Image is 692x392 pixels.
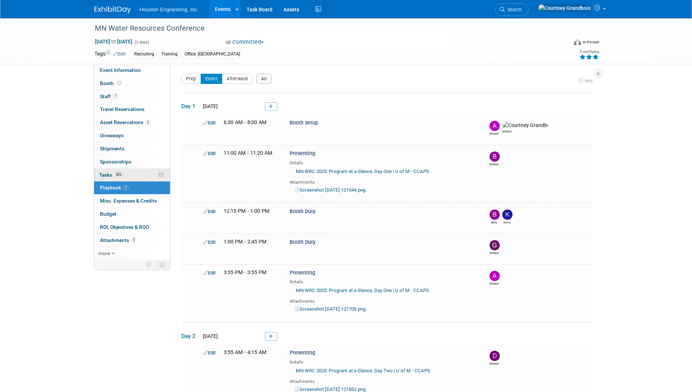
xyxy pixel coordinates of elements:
div: Attachments: [290,377,477,385]
img: Griffin McComas [490,240,500,250]
span: Day 2 [181,332,200,340]
button: Event [201,74,223,84]
span: Booth not reserved yet [116,80,123,86]
div: Bret Zimmerman [490,162,499,166]
div: MN Water Resources Conference [92,22,557,35]
span: 7 [113,93,118,99]
span: Search [505,7,522,12]
img: Karina Hanson [502,210,513,220]
span: 11:00 AM - 11:20 AM [224,150,272,156]
a: MN WRC 2025: Program at a Glance, Day One | U of M - CCAPS [296,169,429,174]
a: Edit [203,270,216,276]
div: Alex Schmidt [490,281,499,286]
span: [DATE] [DATE] [94,38,133,45]
div: Details: [290,158,477,166]
button: Afterward [222,74,253,84]
span: 7 [123,185,128,191]
div: Griffin McComas [490,250,499,255]
span: to [110,39,117,45]
a: Edit [203,209,216,214]
a: Giveaways [94,129,170,142]
div: Details: [290,357,477,365]
span: 35% [114,172,124,177]
a: Screenshot [DATE] 121544.png [295,187,366,193]
div: Event Format [525,38,600,49]
span: Shipments [100,146,124,151]
div: Event Rating [579,50,599,54]
div: Alex Schmidt [490,131,499,136]
a: Search [495,3,529,16]
span: Playbook [100,185,128,191]
span: Houston Engineering, Inc. [140,7,198,12]
div: Karina Hanson [502,220,511,224]
img: Courtney Grandbois [538,4,591,12]
img: Drew Kessler [490,351,500,361]
td: Toggle Event Tabs [155,260,170,269]
a: Budget [94,208,170,220]
a: Edit [113,51,125,57]
span: [DATE] [201,103,218,109]
div: Recruiting [132,50,156,58]
td: Tags [94,50,125,58]
a: Screenshot [DATE] 121852.png [295,387,366,392]
div: Courtney Grandbois [502,129,511,134]
button: Committed [223,38,267,46]
td: Personalize Event Tab Strip [143,260,155,269]
span: 3:55 AM - 4:15 AM [224,349,267,356]
a: Tasks35% [94,169,170,181]
span: 3:35 PM - 3:55 PM [224,269,267,276]
span: Tasks [99,172,124,178]
a: Asset Reservations2 [94,116,170,129]
span: 3 [131,237,136,243]
span: (2 days) [134,40,149,45]
div: Office: [GEOGRAPHIC_DATA] [182,50,242,58]
div: Drew Kessler [490,361,499,366]
div: Attachments: [290,178,477,185]
a: Shipments [94,142,170,155]
img: Belle Reeve [490,210,500,220]
span: Giveaways [100,132,124,138]
span: Misc. Expenses & Credits [100,198,157,204]
span: Attachments [100,237,136,243]
button: Prep [181,74,201,84]
a: Event Information [94,64,170,77]
span: [DATE] [201,333,218,339]
a: Edit [203,151,216,156]
a: more [94,247,170,260]
img: Bret Zimmerman [490,151,500,162]
span: ROI, Objectives & ROO [100,224,149,230]
a: Screenshot [DATE] 121709.png [295,306,366,312]
img: Format-Inperson.png [574,39,581,45]
a: Misc. Expenses & Credits [94,195,170,207]
span: Sponsorships [100,159,131,165]
span: Presenting [290,270,315,276]
img: Alex Schmidt [490,271,500,281]
span: Budget [100,211,116,217]
a: Edit [203,350,216,356]
span: 1:00 PM - 2:45 PM [224,239,267,245]
a: Staff7 [94,90,170,103]
span: Presenting [290,150,315,157]
a: Sponsorships [94,155,170,168]
span: Presenting [290,350,315,356]
div: Training [159,50,180,58]
img: Alex Schmidt [490,121,500,131]
img: ExhibitDay [94,6,131,14]
span: Booth Duty [290,239,316,245]
span: Booth setup [290,120,318,126]
div: Details: [290,277,477,285]
span: Booth [100,80,123,86]
span: help [585,78,592,83]
a: Edit [203,239,216,245]
span: Day 1 [181,102,200,110]
span: 2 [145,120,151,125]
a: Travel Reservations [94,103,170,116]
img: Courtney Grandbois [502,122,548,129]
a: Edit [203,120,216,126]
div: Attachments: [290,297,477,304]
span: Travel Reservations [100,106,144,112]
span: 12:15 PM - 1:00 PM [224,208,270,214]
span: more [98,250,110,256]
span: Staff [100,93,118,99]
span: Asset Reservations [100,119,151,125]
